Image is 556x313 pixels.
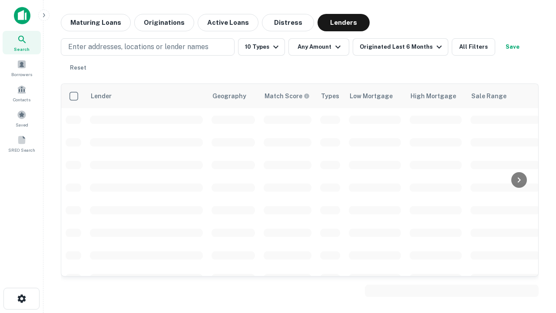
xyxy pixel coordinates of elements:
th: Low Mortgage [344,84,405,108]
button: Originated Last 6 Months [353,38,448,56]
a: Borrowers [3,56,41,80]
div: Geography [212,91,246,101]
iframe: Chat Widget [513,216,556,257]
div: Capitalize uses an advanced AI algorithm to match your search with the best lender. The match sco... [265,91,310,101]
th: Capitalize uses an advanced AI algorithm to match your search with the best lender. The match sco... [259,84,316,108]
th: Sale Range [466,84,544,108]
th: Types [316,84,344,108]
span: Search [14,46,30,53]
div: Lender [91,91,112,101]
a: SREO Search [3,132,41,155]
h6: Match Score [265,91,308,101]
button: Originations [134,14,194,31]
div: Sale Range [471,91,506,101]
img: capitalize-icon.png [14,7,30,24]
button: Lenders [318,14,370,31]
div: Types [321,91,339,101]
p: Enter addresses, locations or lender names [68,42,208,52]
button: All Filters [452,38,495,56]
th: Geography [207,84,259,108]
span: SREO Search [8,147,35,153]
button: Maturing Loans [61,14,131,31]
button: Active Loans [198,14,258,31]
th: Lender [86,84,207,108]
span: Saved [16,121,28,128]
div: Originated Last 6 Months [360,42,444,52]
span: Contacts [13,96,30,103]
a: Saved [3,107,41,130]
button: Enter addresses, locations or lender names [61,38,235,56]
button: Distress [262,14,314,31]
button: Reset [64,59,92,77]
a: Contacts [3,81,41,105]
button: 10 Types [238,38,285,56]
button: Any Amount [288,38,349,56]
button: Save your search to get updates of matches that match your search criteria. [499,38,526,56]
th: High Mortgage [405,84,466,108]
div: Low Mortgage [350,91,393,101]
a: Search [3,31,41,54]
div: High Mortgage [410,91,456,101]
span: Borrowers [11,71,32,78]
